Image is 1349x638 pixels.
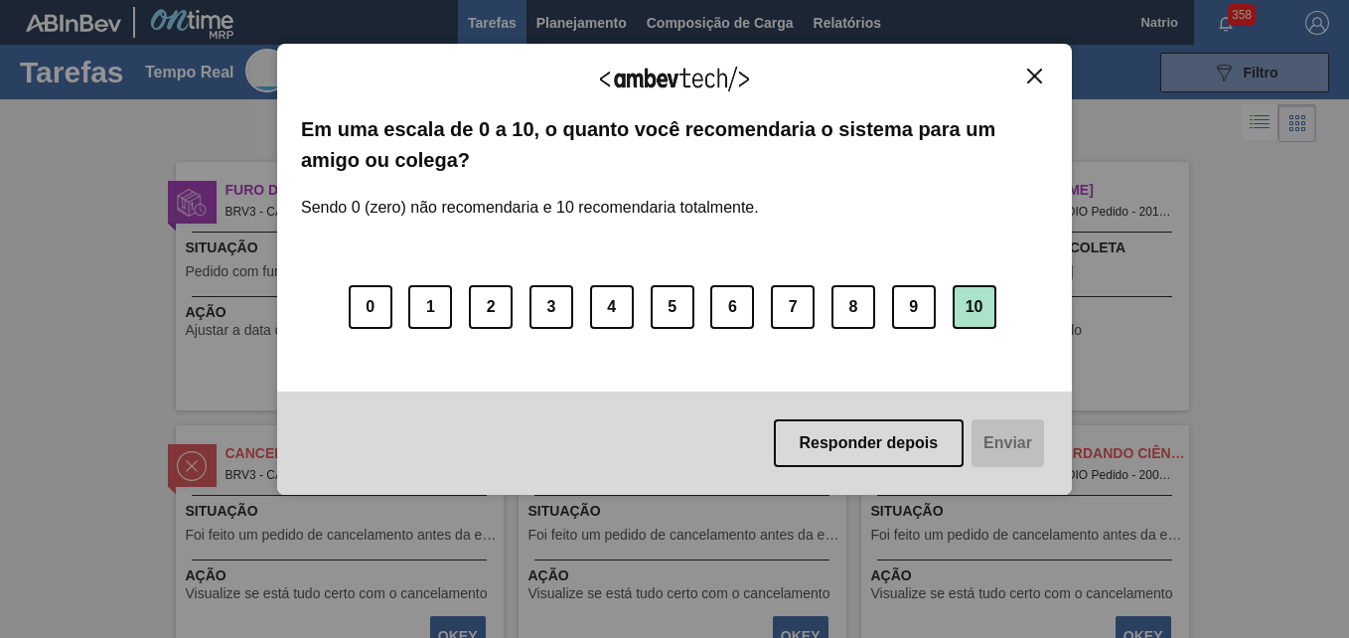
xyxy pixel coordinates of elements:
[408,285,452,329] button: 1
[1021,68,1048,84] button: Fechar
[529,285,573,329] button: 3
[953,285,996,329] button: 10
[774,419,965,467] button: Responder depois
[651,285,694,329] button: 5
[831,285,875,329] button: 8
[710,285,754,329] button: 6
[349,285,392,329] button: 0
[892,285,936,329] button: 9
[590,285,634,329] button: 4
[1027,69,1042,83] img: Fechar
[301,175,759,217] label: Sendo 0 (zero) não recomendaria e 10 recomendaria totalmente.
[301,114,1048,175] label: Em uma escala de 0 a 10, o quanto você recomendaria o sistema para um amigo ou colega?
[469,285,513,329] button: 2
[600,67,749,91] img: Logo Ambevtech
[771,285,815,329] button: 7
